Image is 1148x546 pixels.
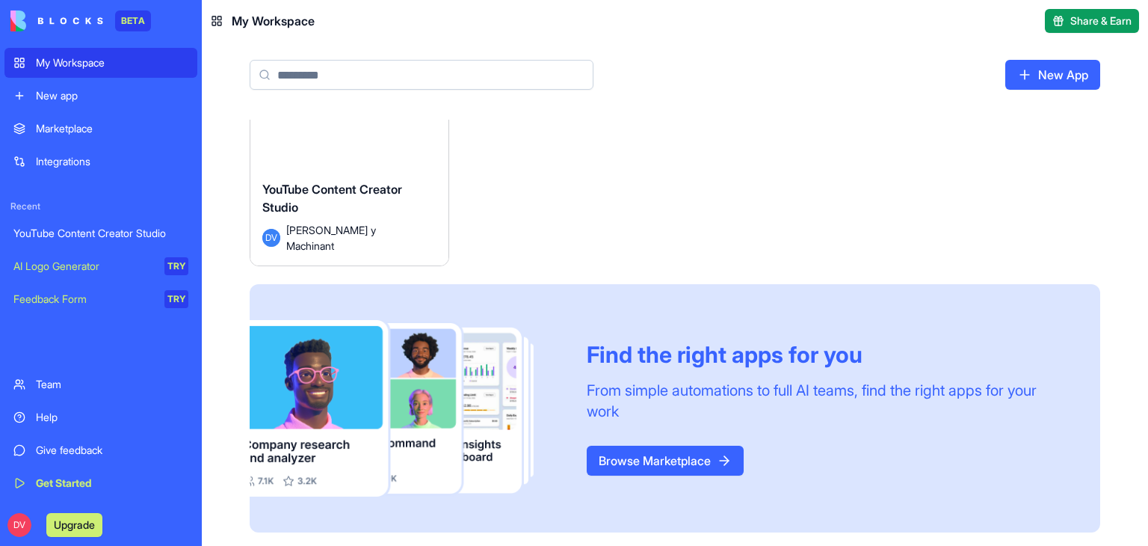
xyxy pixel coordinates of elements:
div: Get Started [36,476,188,491]
img: Frame_181_egmpey.png [250,320,563,497]
div: YouTube Content Creator Studio [13,226,188,241]
span: Share & Earn [1070,13,1132,28]
div: From simple automations to full AI teams, find the right apps for your work [587,380,1064,422]
div: Team [36,377,188,392]
a: YouTube Content Creator StudioDV[PERSON_NAME] y Machinant [250,58,449,266]
a: AI Logo GeneratorTRY [4,251,197,281]
div: TRY [164,290,188,308]
div: Integrations [36,154,188,169]
div: Give feedback [36,443,188,458]
a: Help [4,402,197,432]
a: Browse Marketplace [587,446,744,476]
button: Upgrade [46,513,102,537]
a: Marketplace [4,114,197,144]
div: New app [36,88,188,103]
a: Get Started [4,468,197,498]
div: BETA [115,10,151,31]
div: AI Logo Generator [13,259,154,274]
div: My Workspace [36,55,188,70]
div: TRY [164,257,188,275]
span: My Workspace [232,12,315,30]
button: Share & Earn [1045,9,1139,33]
a: Give feedback [4,435,197,465]
div: Find the right apps for you [587,341,1064,368]
span: YouTube Content Creator Studio [262,182,402,215]
a: Feedback FormTRY [4,284,197,314]
span: [PERSON_NAME] y Machinant [286,222,425,254]
img: logo [10,10,103,31]
a: BETA [10,10,151,31]
span: DV [7,513,31,537]
span: Recent [4,200,197,212]
a: My Workspace [4,48,197,78]
div: Marketplace [36,121,188,136]
a: Integrations [4,147,197,177]
a: New App [1005,60,1100,90]
a: Upgrade [46,517,102,532]
a: Team [4,369,197,399]
span: DV [262,229,280,247]
div: Help [36,410,188,425]
a: YouTube Content Creator Studio [4,218,197,248]
div: Feedback Form [13,292,154,307]
a: New app [4,81,197,111]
